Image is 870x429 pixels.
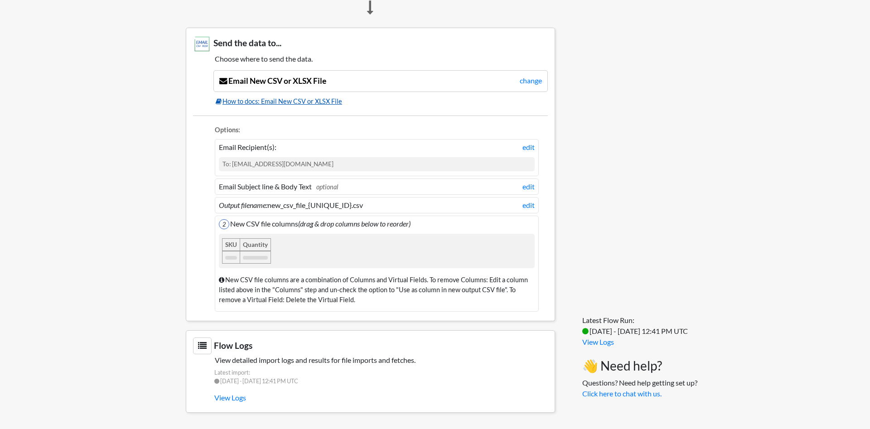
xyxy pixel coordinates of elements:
[219,270,535,309] div: New CSV file columns are a combination of Columns and Virtual Fields. To remove Columns: Edit a c...
[219,76,326,86] a: Email New CSV or XLSX File
[520,75,542,86] a: change
[240,238,271,251] div: Quantity
[193,35,211,53] img: Email New CSV or XLSX File
[193,54,548,63] h5: Choose where to send the data.
[219,219,229,229] span: 2
[522,142,535,153] a: edit
[522,200,535,211] a: edit
[222,238,240,251] div: SKU
[215,139,539,176] li: Email Recipient(s):
[193,368,548,390] span: Latest import: [DATE] - [DATE] 12:41 PM UTC
[216,96,548,106] a: How to docs: Email New CSV or XLSX File
[582,377,697,399] p: Questions? Need help getting set up?
[193,35,548,53] h3: Send the data to...
[215,216,539,312] li: New CSV file columns
[582,358,697,374] h3: 👋 Need help?
[214,390,548,405] a: View Logs
[219,157,535,171] div: To: [EMAIL_ADDRESS][DOMAIN_NAME]
[298,219,411,228] i: (drag & drop columns below to reorder)
[219,201,267,209] i: Output filename:
[825,384,859,418] iframe: Drift Widget Chat Controller
[215,125,539,137] li: Options:
[193,356,548,364] h5: View detailed import logs and results for file imports and fetches.
[582,337,614,346] a: View Logs
[215,197,539,213] li: new_csv_file_{UNIQUE_ID}.csv
[522,181,535,192] a: edit
[582,316,688,335] span: Latest Flow Run: [DATE] - [DATE] 12:41 PM UTC
[582,389,662,398] a: Click here to chat with us.
[193,337,548,354] h3: Flow Logs
[215,178,539,195] li: Email Subject line & Body Text
[316,183,338,191] span: optional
